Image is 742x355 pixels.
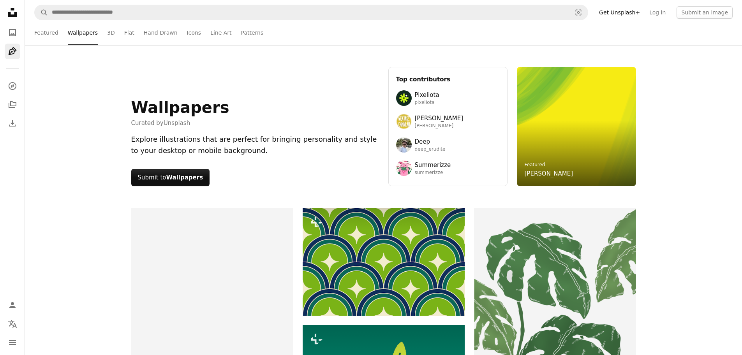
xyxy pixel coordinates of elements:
[164,120,190,127] a: Unsplash
[5,316,20,332] button: Language
[166,174,203,181] strong: Wallpapers
[396,90,500,106] a: Avatar of user PixeliotaPixeliotapixeliota
[131,169,210,186] button: Submit toWallpapers
[124,20,134,45] a: Flat
[415,160,451,170] span: Summerizze
[5,78,20,94] a: Explore
[5,335,20,350] button: Menu
[131,98,229,117] h1: Wallpapers
[131,134,379,156] div: Explore illustrations that are perfect for bringing personality and style to your desktop or mobi...
[645,6,670,19] a: Log in
[525,162,545,167] a: Featured
[415,123,464,129] span: [PERSON_NAME]
[144,20,178,45] a: Hand Drawn
[396,160,412,176] img: Avatar of user Summerizze
[107,20,115,45] a: 3D
[396,114,500,129] a: Avatar of user Beatriz Camaleão[PERSON_NAME][PERSON_NAME]
[396,137,412,153] img: Avatar of user Deep
[131,118,229,128] span: Curated by
[396,137,500,153] a: Avatar of user DeepDeepdeep_erudite
[34,20,58,45] a: Featured
[396,114,412,129] img: Avatar of user Beatriz Camaleão
[677,6,733,19] button: Submit an image
[415,90,439,100] span: Pixeliota
[5,25,20,40] a: Photos
[396,90,412,106] img: Avatar of user Pixeliota
[303,208,465,316] img: A green and blue pattern with a woman's face
[303,258,465,265] a: A green and blue pattern with a woman's face
[594,6,645,19] a: Get Unsplash+
[5,297,20,313] a: Log in / Sign up
[34,5,588,20] form: Find visuals sitewide
[474,312,636,319] a: Green monstera leaves are depicted on a white background.
[569,5,588,20] button: Visual search
[415,146,446,153] span: deep_erudite
[35,5,48,20] button: Search Unsplash
[5,116,20,131] a: Download History
[5,44,20,59] a: Illustrations
[415,100,439,106] span: pixeliota
[415,170,451,176] span: summerizze
[415,114,464,123] span: [PERSON_NAME]
[5,97,20,112] a: Collections
[396,75,500,84] h3: Top contributors
[525,169,573,178] a: [PERSON_NAME]
[396,160,500,176] a: Avatar of user SummerizzeSummerizzesummerizze
[415,137,446,146] span: Deep
[210,20,231,45] a: Line Art
[241,20,264,45] a: Patterns
[187,20,201,45] a: Icons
